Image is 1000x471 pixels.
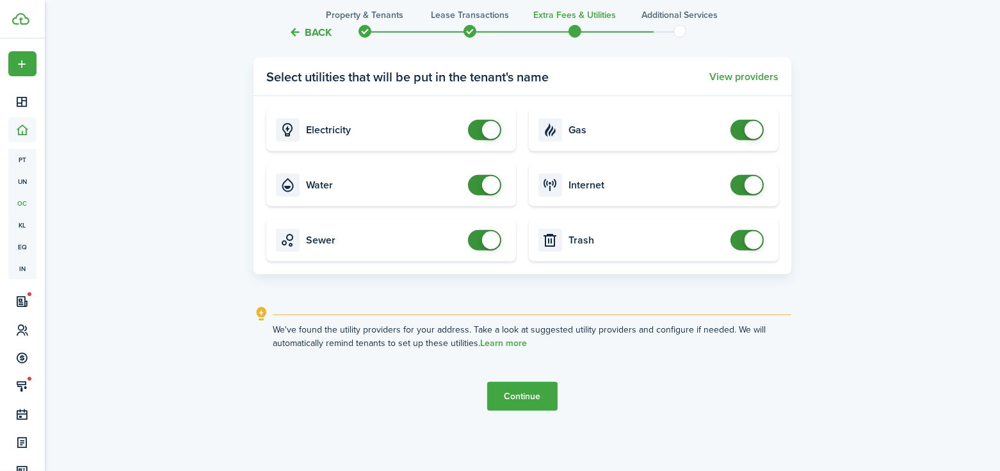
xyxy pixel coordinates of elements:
[8,51,36,76] button: Open menu
[306,235,462,246] card-title: Sewer
[431,8,509,22] h3: Lease Transactions
[569,179,724,191] card-title: Internet
[254,306,270,322] i: outline
[306,179,462,191] card-title: Water
[569,235,724,246] card-title: Trash
[487,382,558,411] button: Continue
[8,236,36,258] a: eq
[327,8,404,22] h3: Property & Tenants
[569,124,724,136] card-title: Gas
[289,26,332,39] button: Back
[8,149,36,170] a: pt
[8,214,36,236] a: kl
[8,192,36,214] a: oc
[8,258,36,279] a: in
[642,8,718,22] h3: Additional Services
[534,8,617,22] h3: Extra fees & Utilities
[709,71,778,83] button: View providers
[266,67,549,87] panel-main-title: Select utilities that will be put in the tenant's name
[480,338,527,349] a: Learn more
[8,170,36,192] a: un
[273,323,791,350] explanation-description: We've found the utility providers for your address. Take a look at suggested utility providers an...
[306,124,462,136] card-title: Electricity
[12,13,29,25] img: TenantCloud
